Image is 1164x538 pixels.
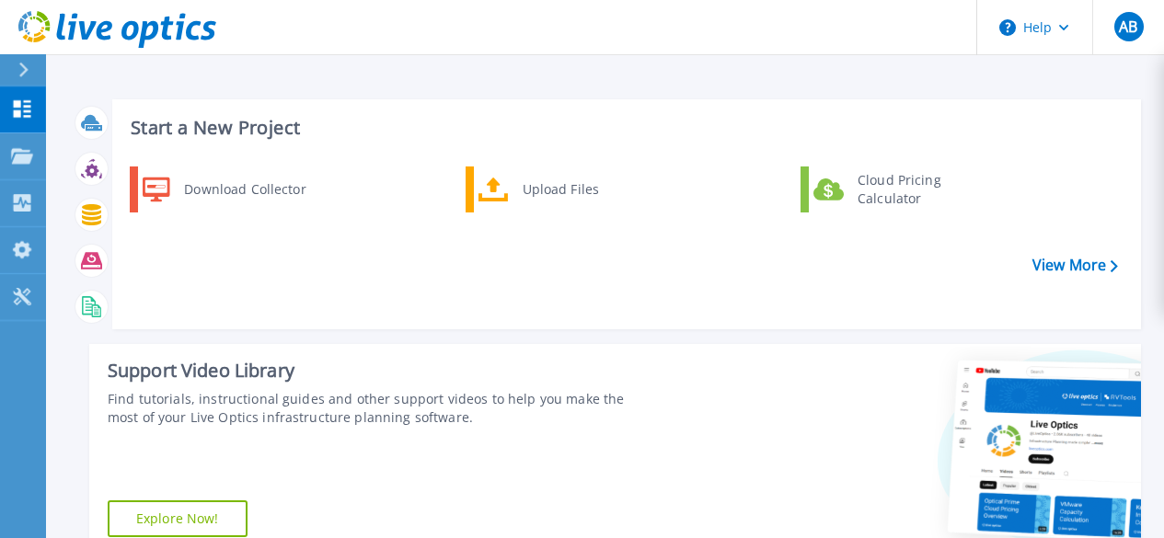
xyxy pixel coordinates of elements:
[108,359,654,383] div: Support Video Library
[1032,257,1118,274] a: View More
[513,171,650,208] div: Upload Files
[848,171,985,208] div: Cloud Pricing Calculator
[175,171,314,208] div: Download Collector
[1119,19,1137,34] span: AB
[130,166,318,212] a: Download Collector
[108,390,654,427] div: Find tutorials, instructional guides and other support videos to help you make the most of your L...
[131,118,1117,138] h3: Start a New Project
[466,166,654,212] a: Upload Files
[108,500,248,537] a: Explore Now!
[801,166,989,212] a: Cloud Pricing Calculator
